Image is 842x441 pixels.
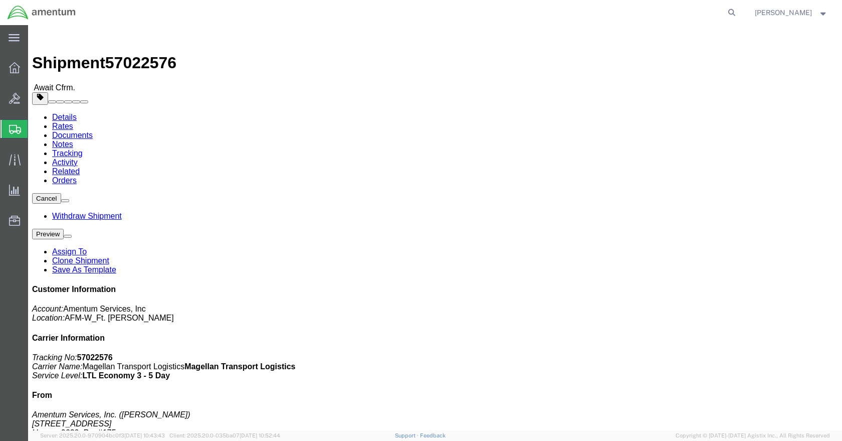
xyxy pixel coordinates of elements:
[395,432,420,438] a: Support
[676,431,830,440] span: Copyright © [DATE]-[DATE] Agistix Inc., All Rights Reserved
[755,7,812,18] span: Ana Nelson
[420,432,446,438] a: Feedback
[124,432,165,438] span: [DATE] 10:43:43
[28,25,842,430] iframe: FS Legacy Container
[169,432,280,438] span: Client: 2025.20.0-035ba07
[240,432,280,438] span: [DATE] 10:52:44
[7,5,76,20] img: logo
[754,7,828,19] button: [PERSON_NAME]
[40,432,165,438] span: Server: 2025.20.0-970904bc0f3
